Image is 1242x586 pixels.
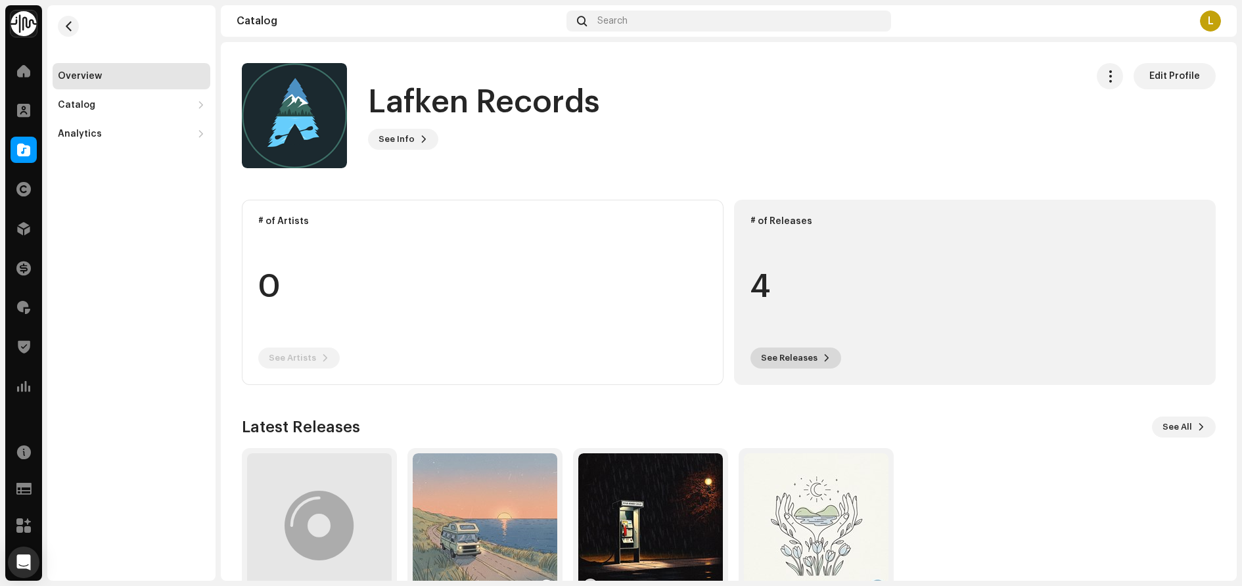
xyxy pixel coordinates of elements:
div: L [1200,11,1221,32]
h1: Lafken Records [368,81,600,124]
div: # of Releases [750,216,1199,227]
div: Open Intercom Messenger [8,547,39,578]
span: See Info [379,126,415,152]
img: 0f74c21f-6d1c-4dbc-9196-dbddad53419e [11,11,37,37]
re-o-card-data: # of Releases [734,200,1216,385]
div: Catalog [237,16,561,26]
img: 6bb733fe-ae3e-4dfc-a51e-40768fa8043e [242,63,347,168]
button: See All [1152,417,1216,438]
re-m-nav-dropdown: Analytics [53,121,210,147]
span: Search [597,16,628,26]
re-m-nav-dropdown: Catalog [53,92,210,118]
button: Edit Profile [1134,63,1216,89]
re-o-card-data: # of Artists [242,200,724,385]
button: See Info [368,129,438,150]
span: Edit Profile [1149,63,1200,89]
button: See Releases [750,348,841,369]
span: See All [1162,414,1192,440]
re-m-nav-item: Overview [53,63,210,89]
div: Catalog [58,100,95,110]
span: See Releases [761,345,817,371]
div: Analytics [58,129,102,139]
div: Overview [58,71,102,81]
h3: Latest Releases [242,417,360,438]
